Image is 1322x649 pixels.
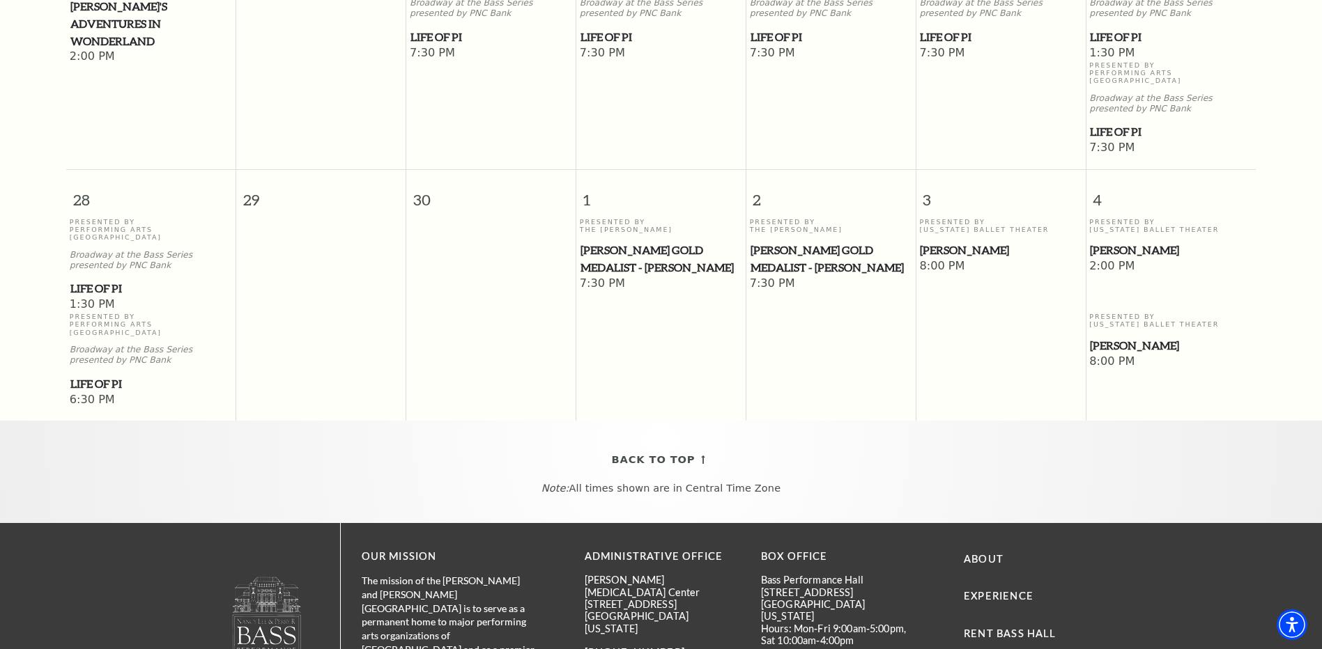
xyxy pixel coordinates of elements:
[920,242,1081,259] span: [PERSON_NAME]
[66,170,236,218] span: 28
[581,242,741,276] span: [PERSON_NAME] Gold Medalist - [PERSON_NAME]
[410,29,572,46] a: Life of Pi
[580,29,742,46] a: Life of Pi
[580,242,742,276] a: Cliburn Gold Medalist - Aristo Sham
[70,280,233,297] a: Life of Pi
[1089,242,1252,259] a: Peter Pan
[761,598,916,623] p: [GEOGRAPHIC_DATA][US_STATE]
[761,548,916,565] p: BOX OFFICE
[750,46,912,61] span: 7:30 PM
[761,574,916,586] p: Bass Performance Hall
[70,297,233,313] span: 1:30 PM
[919,259,1082,274] span: 8:00 PM
[410,29,571,46] span: Life of Pi
[70,393,233,408] span: 6:30 PM
[920,29,1081,46] span: Life of Pi
[964,553,1004,565] a: About
[751,242,912,276] span: [PERSON_NAME] Gold Medalist - [PERSON_NAME]
[585,574,740,598] p: [PERSON_NAME][MEDICAL_DATA] Center
[70,345,233,366] p: Broadway at the Bass Series presented by PNC Bank
[1089,123,1252,141] a: Life of Pi
[236,170,406,218] span: 29
[410,46,572,61] span: 7:30 PM
[585,548,740,565] p: Administrative Office
[70,49,233,65] span: 2:00 PM
[1089,354,1252,370] span: 8:00 PM
[70,313,233,336] p: Presented By Performing Arts [GEOGRAPHIC_DATA]
[580,218,742,234] p: Presented By The [PERSON_NAME]
[1090,242,1252,259] span: [PERSON_NAME]
[362,548,536,565] p: OUR MISSION
[1090,29,1252,46] span: Life of Pi
[1089,259,1252,274] span: 2:00 PM
[750,242,912,276] a: Cliburn Gold Medalist - Aristo Sham
[750,276,912,292] span: 7:30 PM
[576,170,746,218] span: 1
[1089,218,1252,234] p: Presented By [US_STATE] Ballet Theater
[1089,61,1252,85] p: Presented By Performing Arts [GEOGRAPHIC_DATA]
[1089,141,1252,156] span: 7:30 PM
[612,451,695,469] span: Back To Top
[581,29,741,46] span: Life of Pi
[746,170,916,218] span: 2
[580,46,742,61] span: 7:30 PM
[580,276,742,292] span: 7:30 PM
[919,242,1082,259] a: Peter Pan
[585,598,740,610] p: [STREET_ADDRESS]
[1090,123,1252,141] span: Life of Pi
[1089,337,1252,354] a: Peter Pan
[70,375,233,393] a: Life of Pi
[919,29,1082,46] a: Life of Pi
[1089,313,1252,329] p: Presented By [US_STATE] Ballet Theater
[585,610,740,634] p: [GEOGRAPHIC_DATA][US_STATE]
[761,586,916,598] p: [STREET_ADDRESS]
[919,218,1082,234] p: Presented By [US_STATE] Ballet Theater
[1086,170,1256,218] span: 4
[406,170,576,218] span: 30
[70,218,233,242] p: Presented By Performing Arts [GEOGRAPHIC_DATA]
[1090,337,1252,354] span: [PERSON_NAME]
[70,375,232,393] span: Life of Pi
[964,590,1033,602] a: Experience
[1277,609,1307,640] div: Accessibility Menu
[964,627,1056,639] a: Rent Bass Hall
[751,29,912,46] span: Life of Pi
[750,29,912,46] a: Life of Pi
[1089,46,1252,61] span: 1:30 PM
[1089,29,1252,46] a: Life of Pi
[70,250,233,271] p: Broadway at the Bass Series presented by PNC Bank
[541,483,569,494] em: Note:
[13,483,1309,494] p: All times shown are in Central Time Zone
[919,46,1082,61] span: 7:30 PM
[916,170,1086,218] span: 3
[70,280,232,297] span: Life of Pi
[750,218,912,234] p: Presented By The [PERSON_NAME]
[1089,93,1252,114] p: Broadway at the Bass Series presented by PNC Bank
[761,623,916,647] p: Hours: Mon-Fri 9:00am-5:00pm, Sat 10:00am-4:00pm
